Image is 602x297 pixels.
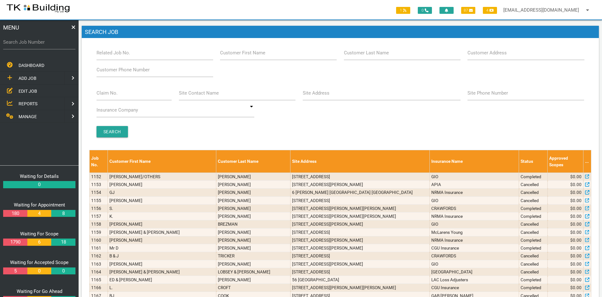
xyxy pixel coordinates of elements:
[90,260,108,268] td: 1163
[570,197,582,204] span: $0.00
[290,173,430,180] td: [STREET_ADDRESS]
[303,90,329,97] label: Site Address
[108,276,216,284] td: ED & [PERSON_NAME]
[3,39,75,46] label: Search Job Number
[430,228,519,236] td: McLarens Young
[108,204,216,212] td: S.
[108,220,216,228] td: [PERSON_NAME]
[344,49,389,57] label: Customer Last Name
[19,88,37,93] span: EDIT JOB
[570,205,582,212] span: $0.00
[19,63,44,68] span: DASHBOARD
[418,7,432,14] span: 0
[90,150,108,173] th: Job No.
[290,189,430,196] td: 6 [PERSON_NAME] [GEOGRAPHIC_DATA] [GEOGRAPHIC_DATA]
[97,49,130,57] label: Related Job No.
[519,173,548,180] td: Completed
[290,181,430,189] td: [STREET_ADDRESS][PERSON_NAME]
[179,90,219,97] label: Site Contact Name
[570,284,582,291] span: $0.00
[97,66,150,74] label: Customer Phone Number
[108,244,216,252] td: Mr D
[216,189,290,196] td: [PERSON_NAME]
[570,237,582,243] span: $0.00
[216,252,290,260] td: TRICKER
[90,276,108,284] td: 1165
[519,236,548,244] td: Completed
[19,76,36,81] span: ADD JOB
[467,90,508,97] label: Site Phone Number
[3,23,19,32] span: MENU
[430,244,519,252] td: CGU Insurance
[461,7,475,14] span: 87
[570,253,582,259] span: $0.00
[430,196,519,204] td: GIO
[90,173,108,180] td: 1152
[90,228,108,236] td: 1159
[90,220,108,228] td: 1158
[108,150,216,173] th: Customer First Name
[51,210,75,217] a: 8
[90,284,108,292] td: 1166
[430,260,519,268] td: GIO
[290,228,430,236] td: [STREET_ADDRESS]
[290,204,430,212] td: [STREET_ADDRESS][PERSON_NAME][PERSON_NAME]
[27,267,51,275] a: 0
[570,221,582,227] span: $0.00
[519,181,548,189] td: Cancelled
[290,260,430,268] td: [STREET_ADDRESS][PERSON_NAME]
[430,236,519,244] td: NRMA Insurance
[519,220,548,228] td: Cancelled
[583,150,591,173] th: ...
[90,244,108,252] td: 1161
[570,173,582,180] span: $0.00
[108,212,216,220] td: K.
[430,181,519,189] td: APIA
[216,204,290,212] td: [PERSON_NAME]
[90,196,108,204] td: 1155
[108,236,216,244] td: [PERSON_NAME]
[519,268,548,276] td: Cancelled
[90,212,108,220] td: 1157
[483,7,497,14] span: 4
[290,212,430,220] td: [STREET_ADDRESS][PERSON_NAME][PERSON_NAME]
[6,3,70,13] img: s3file
[430,276,519,284] td: LAC Loss Adjusters
[108,268,216,276] td: [PERSON_NAME] & [PERSON_NAME]
[216,181,290,189] td: [PERSON_NAME]
[570,213,582,219] span: $0.00
[290,150,430,173] th: Site Address
[430,252,519,260] td: CRAWFORDS
[570,229,582,235] span: $0.00
[570,269,582,275] span: $0.00
[90,181,108,189] td: 1153
[216,244,290,252] td: [PERSON_NAME]
[90,204,108,212] td: 1156
[216,196,290,204] td: [PERSON_NAME]
[290,244,430,252] td: [STREET_ADDRESS][PERSON_NAME]
[290,276,430,284] td: 56 [GEOGRAPHIC_DATA]
[430,189,519,196] td: NRMA Insurance
[216,276,290,284] td: [PERSON_NAME]
[216,212,290,220] td: [PERSON_NAME]
[82,26,599,38] h1: Search Job
[570,261,582,267] span: $0.00
[216,173,290,180] td: [PERSON_NAME]
[3,239,27,246] a: 1790
[108,173,216,180] td: [PERSON_NAME]/OTHERS
[108,260,216,268] td: [PERSON_NAME]
[19,114,37,119] span: MANAGE
[27,239,51,246] a: 6
[216,220,290,228] td: BREZMAN
[220,49,265,57] label: Customer First Name
[570,189,582,195] span: $0.00
[108,228,216,236] td: [PERSON_NAME] & [PERSON_NAME]
[430,284,519,292] td: CGU Insurance
[519,260,548,268] td: Cancelled
[519,284,548,292] td: Completed
[108,189,216,196] td: GJ
[290,268,430,276] td: [STREET_ADDRESS]
[519,204,548,212] td: Completed
[51,239,75,246] a: 18
[216,228,290,236] td: [PERSON_NAME]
